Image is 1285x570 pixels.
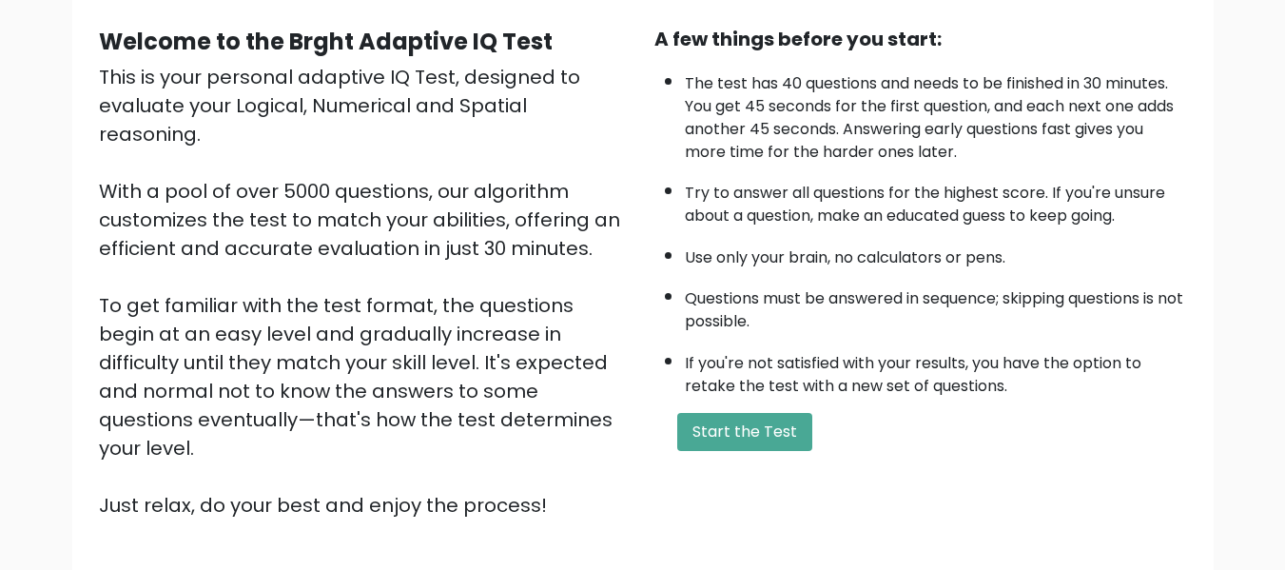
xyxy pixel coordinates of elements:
li: Use only your brain, no calculators or pens. [685,237,1187,269]
div: A few things before you start: [654,25,1187,53]
button: Start the Test [677,413,812,451]
li: If you're not satisfied with your results, you have the option to retake the test with a new set ... [685,343,1187,398]
div: This is your personal adaptive IQ Test, designed to evaluate your Logical, Numerical and Spatial ... [99,63,632,520]
li: Questions must be answered in sequence; skipping questions is not possible. [685,278,1187,333]
li: The test has 40 questions and needs to be finished in 30 minutes. You get 45 seconds for the firs... [685,63,1187,164]
b: Welcome to the Brght Adaptive IQ Test [99,26,553,57]
li: Try to answer all questions for the highest score. If you're unsure about a question, make an edu... [685,172,1187,227]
